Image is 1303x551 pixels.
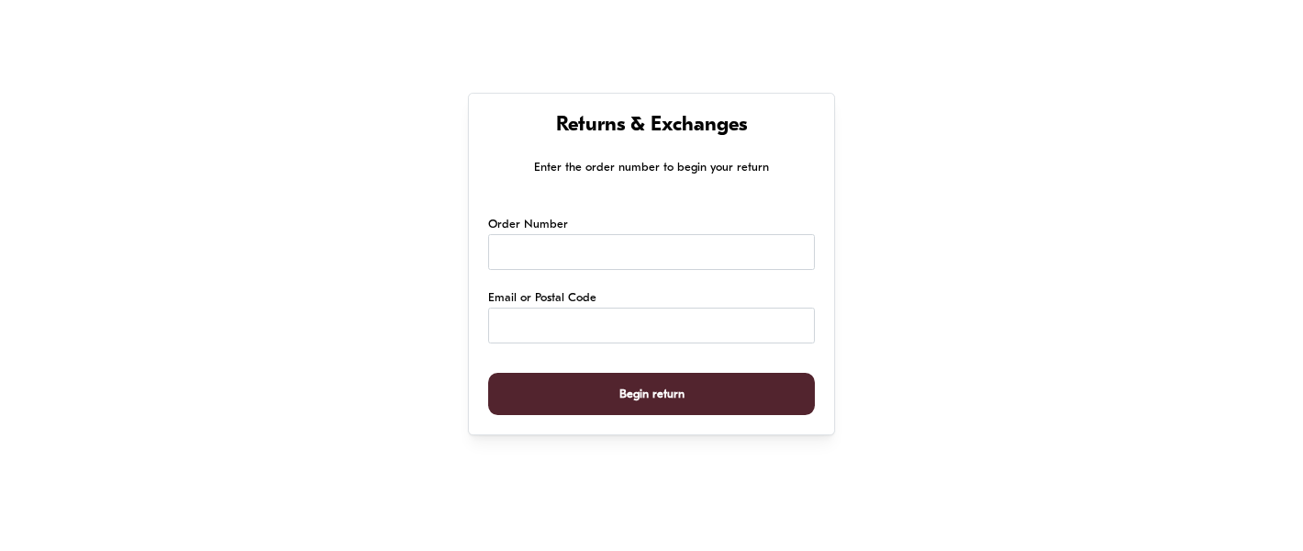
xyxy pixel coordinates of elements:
label: Email or Postal Code [488,289,596,308]
span: Begin return [619,374,685,415]
button: Begin return [488,373,815,416]
label: Order Number [488,216,568,234]
p: Enter the order number to begin your return [488,158,815,177]
h1: Returns & Exchanges [488,113,815,140]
